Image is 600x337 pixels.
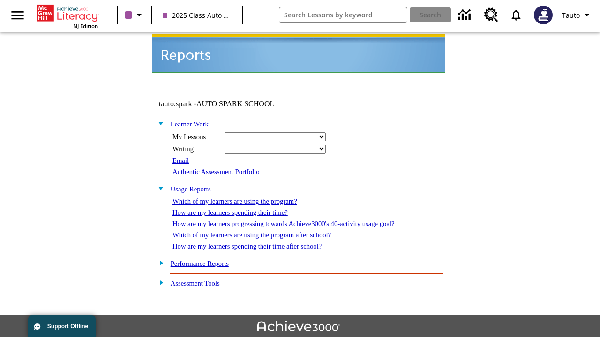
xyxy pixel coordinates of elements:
[163,10,232,20] span: 2025 Class Auto Grade 13
[172,220,395,227] a: How are my learners progressing towards Achieve3000's 40-activity usage goal?
[154,278,164,286] img: plus.gif
[172,145,219,153] div: Writing
[152,34,445,73] img: header
[172,209,288,216] a: How are my learners spending their time?
[73,22,98,29] span: NJ Edition
[172,168,260,176] a: Authentic Assessment Portfolio
[159,100,331,108] td: tauto.spark -
[154,119,164,127] img: minus.gif
[504,3,528,27] a: Notifications
[4,1,31,29] button: Open side menu
[534,6,553,24] img: Avatar
[558,7,596,23] button: Profile/Settings
[172,133,219,141] div: My Lessons
[171,260,229,267] a: Performance Reports
[172,198,297,205] a: Which of my learners are using the program?
[154,184,164,192] img: minus.gif
[121,7,149,23] button: Class color is purple. Change class color
[154,258,164,267] img: plus.gif
[172,231,331,239] a: Which of my learners are using the program after school?
[37,3,98,29] div: Home
[47,323,88,330] span: Support Offline
[171,185,211,193] a: Usage Reports
[28,315,96,337] button: Support Offline
[171,120,209,128] a: Learner Work
[479,2,504,28] a: Resource Center, Will open in new tab
[196,100,274,108] nobr: AUTO SPARK SCHOOL
[171,279,220,287] a: Assessment Tools
[453,2,479,28] a: Data Center
[528,3,558,27] button: Select a new avatar
[562,10,580,20] span: Tauto
[172,242,322,250] a: How are my learners spending their time after school?
[279,7,407,22] input: search field
[172,157,189,164] a: Email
